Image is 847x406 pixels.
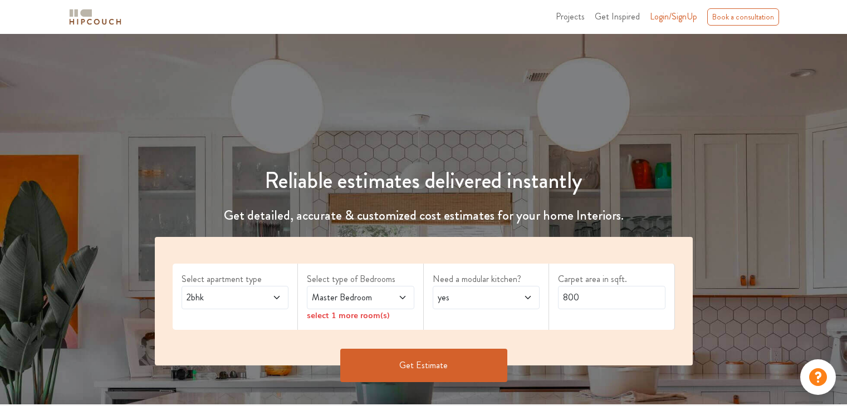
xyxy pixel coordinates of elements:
div: select 1 more room(s) [307,309,414,321]
label: Need a modular kitchen? [433,273,540,286]
span: 2bhk [184,291,257,304]
label: Select apartment type [182,273,289,286]
button: Get Estimate [340,349,507,382]
label: Select type of Bedrooms [307,273,414,286]
span: logo-horizontal.svg [67,4,123,29]
h1: Reliable estimates delivered instantly [148,167,699,194]
input: Enter area sqft [558,286,665,309]
span: yes [435,291,508,304]
img: logo-horizontal.svg [67,7,123,27]
div: Book a consultation [707,8,779,26]
span: Master Bedroom [310,291,383,304]
label: Carpet area in sqft. [558,273,665,286]
span: Get Inspired [595,10,640,23]
span: Projects [556,10,585,23]
h4: Get detailed, accurate & customized cost estimates for your home Interiors. [148,207,699,224]
span: Login/SignUp [650,10,697,23]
